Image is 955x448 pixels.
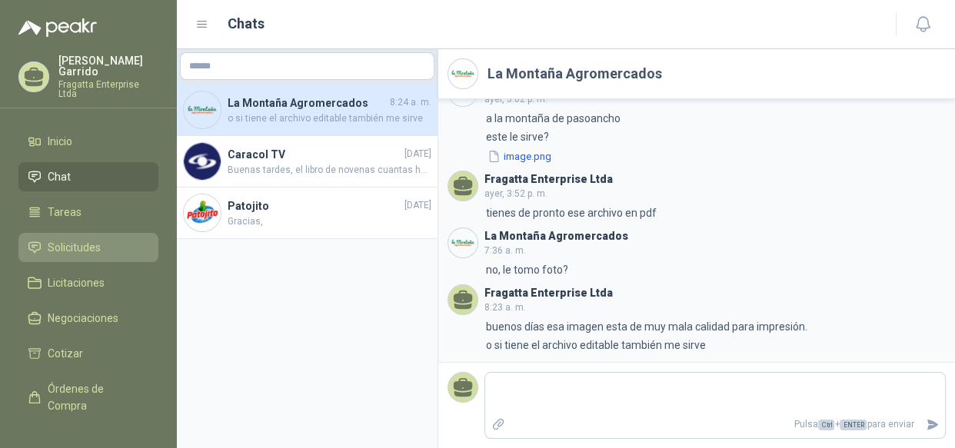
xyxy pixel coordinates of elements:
[18,304,158,333] a: Negociaciones
[184,91,221,128] img: Company Logo
[484,94,547,105] span: ayer, 3:02 p. m.
[486,318,807,335] p: buenos días esa imagen esta de muy mala calidad para impresión.
[486,128,553,145] p: este le sirve?
[484,188,547,199] span: ayer, 3:52 p. m.
[485,411,511,438] label: Adjuntar archivos
[228,13,265,35] h1: Chats
[48,204,82,221] span: Tareas
[840,420,867,430] span: ENTER
[48,239,101,256] span: Solicitudes
[48,345,83,362] span: Cotizar
[18,268,158,297] a: Licitaciones
[404,198,431,213] span: [DATE]
[48,380,144,414] span: Órdenes de Compra
[920,411,945,438] button: Enviar
[184,194,221,231] img: Company Logo
[48,274,105,291] span: Licitaciones
[228,111,431,126] span: o si tiene el archivo editable también me sirve
[487,63,662,85] h2: La Montaña Agromercados
[448,228,477,257] img: Company Logo
[18,18,97,37] img: Logo peakr
[484,245,526,256] span: 7:36 a. m.
[486,148,553,164] button: image.png
[18,374,158,420] a: Órdenes de Compra
[48,168,71,185] span: Chat
[177,187,438,239] a: Company LogoPatojito[DATE]Gracias,
[484,175,613,184] h3: Fragatta Enterprise Ltda
[486,204,657,221] p: tienes de pronto ese archivo en pdf
[58,55,158,77] p: [PERSON_NAME] Garrido
[177,136,438,187] a: Company LogoCaracol TV[DATE]Buenas tardes, el libro de novenas cuantas hojas tiene?, material y a...
[484,232,628,241] h3: La Montaña Agromercados
[448,59,477,88] img: Company Logo
[484,302,526,313] span: 8:23 a. m.
[228,95,387,111] h4: La Montaña Agromercados
[177,85,438,136] a: Company LogoLa Montaña Agromercados8:24 a. m.o si tiene el archivo editable también me sirve
[486,261,568,278] p: no, le tomo foto?
[184,143,221,180] img: Company Logo
[484,289,613,297] h3: Fragatta Enterprise Ltda
[18,127,158,156] a: Inicio
[511,411,920,438] p: Pulsa + para enviar
[48,310,118,327] span: Negociaciones
[58,80,158,98] p: Fragatta Enterprise Ltda
[818,420,834,430] span: Ctrl
[486,337,706,353] p: o si tiene el archivo editable también me sirve
[228,197,401,214] h4: Patojito
[404,147,431,161] span: [DATE]
[18,339,158,368] a: Cotizar
[390,95,431,110] span: 8:24 a. m.
[18,162,158,191] a: Chat
[228,163,431,178] span: Buenas tardes, el libro de novenas cuantas hojas tiene?, material y a cuantas tintas la impresión...
[48,133,72,150] span: Inicio
[18,233,158,262] a: Solicitudes
[228,146,401,163] h4: Caracol TV
[228,214,431,229] span: Gracias,
[18,197,158,227] a: Tareas
[486,110,621,127] p: a la montaña de pasoancho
